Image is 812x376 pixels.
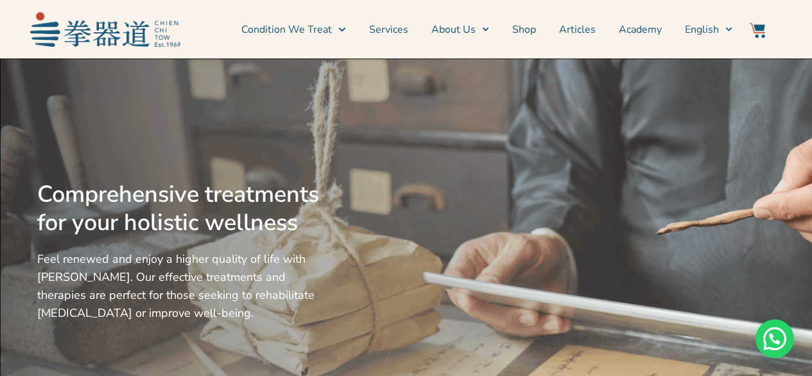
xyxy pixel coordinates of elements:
a: Services [369,13,408,46]
img: Website Icon-03 [750,22,765,38]
p: Feel renewed and enjoy a higher quality of life with [PERSON_NAME]. Our effective treatments and ... [37,250,325,322]
a: Shop [512,13,536,46]
span: English [685,22,719,37]
a: Academy [619,13,662,46]
a: English [685,13,732,46]
nav: Menu [187,13,732,46]
a: Condition We Treat [241,13,345,46]
a: Articles [559,13,596,46]
a: About Us [431,13,489,46]
h2: Comprehensive treatments for your holistic wellness [37,181,325,237]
